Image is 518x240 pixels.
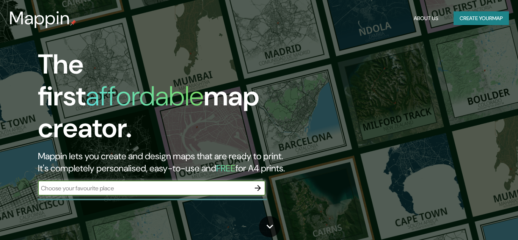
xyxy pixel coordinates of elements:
[411,11,441,25] button: About Us
[38,150,297,174] h2: Mappin lets you create and design maps that are ready to print. It's completely personalised, eas...
[70,20,76,26] img: mappin-pin
[9,8,70,29] h3: Mappin
[38,49,297,150] h1: The first map creator.
[86,78,204,114] h1: affordable
[216,162,235,174] h5: FREE
[38,184,250,193] input: Choose your favourite place
[454,11,509,25] button: Create yourmap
